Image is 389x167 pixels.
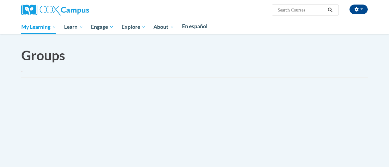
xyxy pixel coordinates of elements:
[21,7,89,12] a: Cox Campus
[60,20,87,34] a: Learn
[328,8,333,12] i: 
[153,23,174,31] span: About
[349,5,368,14] button: Account Settings
[178,20,212,33] a: En español
[17,20,372,34] div: Main menu
[64,23,83,31] span: Learn
[17,20,60,34] a: My Learning
[91,23,114,31] span: Engage
[150,20,178,34] a: About
[118,20,150,34] a: Explore
[122,23,146,31] span: Explore
[21,47,65,63] span: Groups
[326,6,335,14] button: Search
[87,20,118,34] a: Engage
[21,5,89,15] img: Cox Campus
[21,23,56,31] span: My Learning
[277,6,326,14] input: Search Courses
[182,23,208,29] span: En español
